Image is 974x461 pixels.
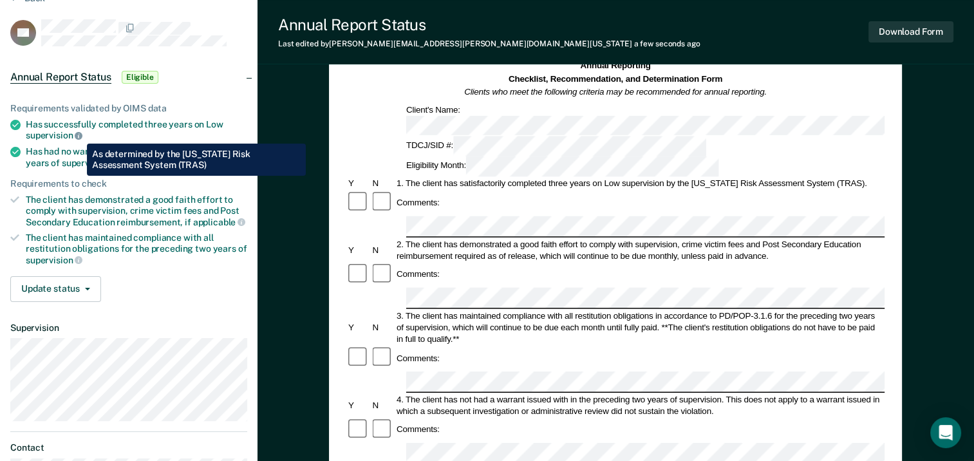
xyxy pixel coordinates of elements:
span: supervision [26,255,82,265]
div: Last edited by [PERSON_NAME][EMAIL_ADDRESS][PERSON_NAME][DOMAIN_NAME][US_STATE] [278,39,700,48]
strong: Checklist, Recommendation, and Determination Form [509,74,722,84]
div: Requirements validated by OIMS data [10,103,247,114]
span: Eligible [122,71,158,84]
div: The client has demonstrated a good faith effort to comply with supervision, crime victim fees and... [26,194,247,227]
button: Update status [10,276,101,302]
div: N [371,399,395,411]
div: Comments: [395,352,442,364]
span: a few seconds ago [634,39,700,48]
span: applicable [193,217,245,227]
div: N [371,321,395,333]
div: Requirements to check [10,178,247,189]
div: Open Intercom Messenger [930,417,961,448]
div: Annual Report Status [278,15,700,34]
div: Y [346,399,370,411]
div: Comments: [395,268,442,280]
div: Y [346,244,370,256]
strong: Annual Reporting [581,61,651,71]
div: Y [346,178,370,189]
div: 4. The client has not had a warrant issued with in the preceding two years of supervision. This d... [395,393,885,417]
dt: Contact [10,442,247,453]
div: The client has maintained compliance with all restitution obligations for the preceding two years of [26,232,247,265]
dt: Supervision [10,323,247,334]
em: Clients who meet the following criteria may be recommended for annual reporting. [465,87,767,97]
div: 3. The client has maintained compliance with all restitution obligations in accordance to PD/POP-... [395,310,885,344]
div: N [371,244,395,256]
div: Comments: [395,197,442,209]
div: Eligibility Month: [404,156,721,176]
div: 1. The client has satisfactorily completed three years on Low supervision by the [US_STATE] Risk ... [395,178,885,189]
div: TDCJ/SID #: [404,136,708,156]
span: supervision [26,130,82,140]
div: N [371,178,395,189]
button: Download Form [868,21,953,42]
span: supervision [62,158,118,168]
div: Has had no warrants issued within the preceding two years of [26,146,247,168]
div: Has successfully completed three years on Low [26,119,247,141]
div: 2. The client has demonstrated a good faith effort to comply with supervision, crime victim fees ... [395,238,885,261]
div: Y [346,321,370,333]
span: Annual Report Status [10,71,111,84]
div: Comments: [395,424,442,435]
